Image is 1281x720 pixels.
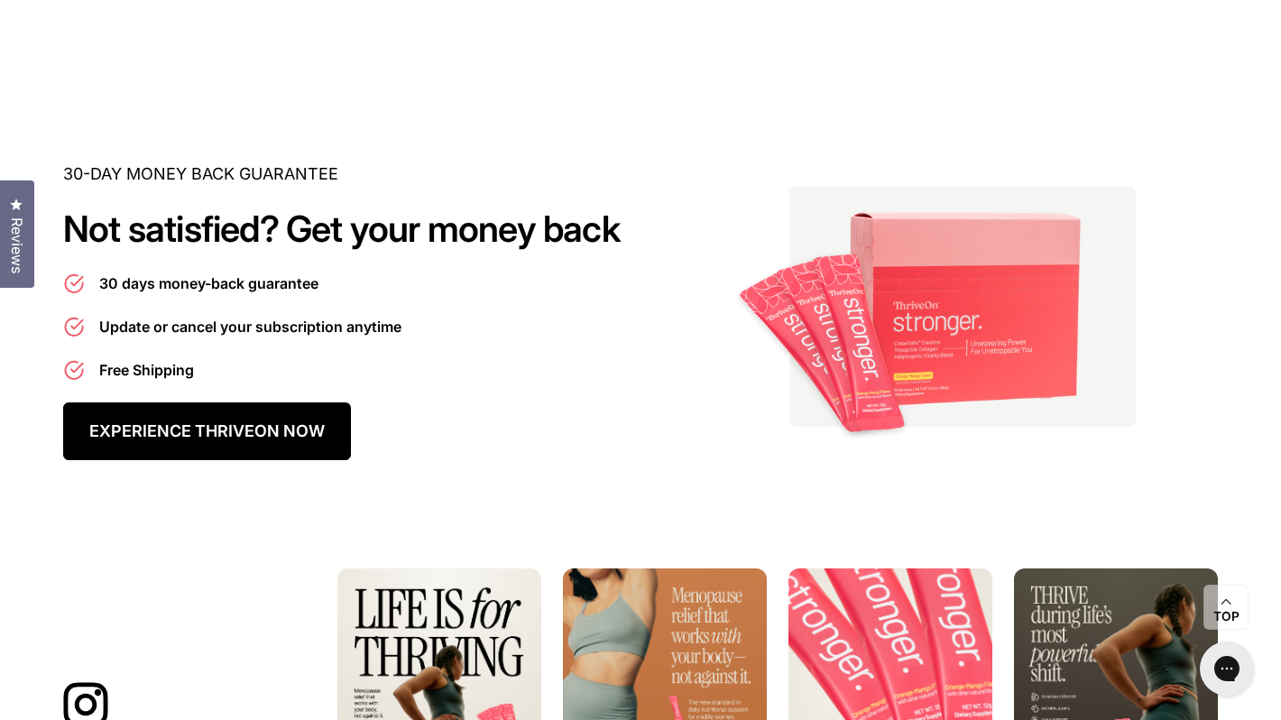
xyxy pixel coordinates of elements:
h2: Not satisfied? Get your money back [63,208,620,251]
p: Update or cancel your subscription anytime [99,316,401,337]
p: 30-DAY MONEY BACK GUARANTEE [63,162,620,186]
a: EXPERIENCE THRIVEON NOW [63,402,351,460]
span: Top [1213,609,1240,625]
p: Free Shipping [99,359,194,381]
p: 30 days money-back guarantee [99,272,318,294]
iframe: Gorgias live chat messenger [1191,635,1263,702]
span: Reviews [5,217,28,273]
